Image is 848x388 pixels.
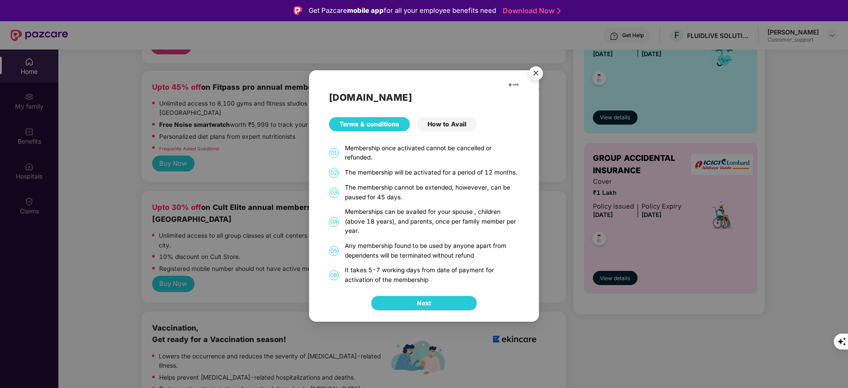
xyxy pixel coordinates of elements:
[329,188,339,198] span: 03
[345,266,519,285] div: It takes 5-7 working days from date of payment for activation of the membership
[329,168,339,178] span: 02
[345,241,519,260] div: Any membership found to be used by anyone apart from dependents will be terminated without refund
[294,6,302,15] img: Logo
[345,144,519,163] div: Membership once activated cannot be cancelled or refunded.
[329,90,519,105] h2: [DOMAIN_NAME]
[345,183,519,202] div: The membership cannot be extended, howevever, can be paused for 45 days.
[309,5,496,16] div: Get Pazcare for all your employee benefits need
[523,62,547,86] button: Close
[508,79,519,90] img: cult.png
[329,270,339,280] span: 06
[329,148,339,158] span: 01
[345,168,519,178] div: The membership will be activated for a period of 12 months.
[347,6,384,15] strong: mobile app
[329,246,339,256] span: 05
[417,117,477,131] div: How to Avail
[345,208,519,236] div: Memberships can be availed for your spouse , children (above 18 years), and parents, once per fam...
[329,217,339,227] span: 04
[371,296,477,311] button: Next
[329,117,410,131] div: Terms & conditions
[503,6,558,15] a: Download Now
[523,62,548,87] img: svg+xml;base64,PHN2ZyB4bWxucz0iaHR0cDovL3d3dy53My5vcmcvMjAwMC9zdmciIHdpZHRoPSI1NiIgaGVpZ2h0PSI1Ni...
[557,6,561,15] img: Stroke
